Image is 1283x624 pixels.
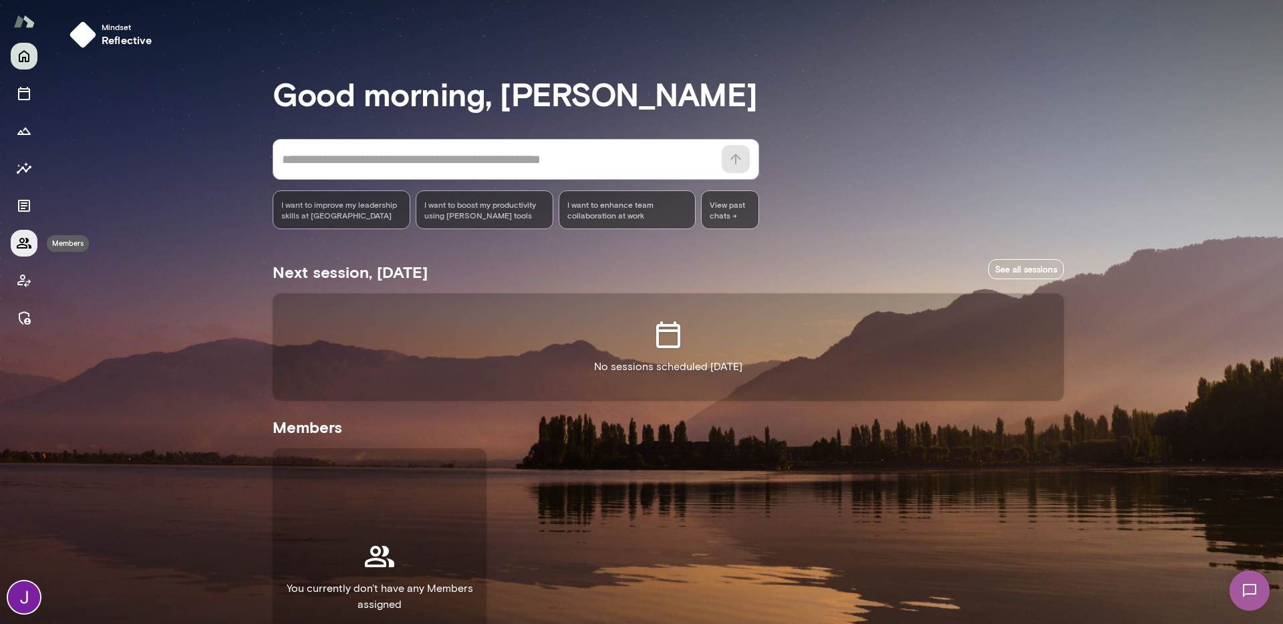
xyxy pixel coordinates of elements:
[11,43,37,69] button: Home
[416,190,553,229] div: I want to boost my productivity using [PERSON_NAME] tools
[8,581,40,613] img: Jocelyn Grodin
[281,199,402,220] span: I want to improve my leadership skills at [GEOGRAPHIC_DATA]
[273,416,1064,438] h5: Members
[102,21,152,32] span: Mindset
[69,21,96,48] img: mindset
[13,9,35,34] img: Mento
[11,118,37,144] button: Growth Plan
[11,305,37,331] button: Manage
[567,199,688,220] span: I want to enhance team collaboration at work
[11,267,37,294] button: Client app
[988,259,1064,280] a: See all sessions
[11,230,37,257] button: Members
[11,155,37,182] button: Insights
[559,190,696,229] div: I want to enhance team collaboration at work
[273,190,410,229] div: I want to improve my leadership skills at [GEOGRAPHIC_DATA]
[424,199,545,220] span: I want to boost my productivity using [PERSON_NAME] tools
[594,359,742,375] p: No sessions scheduled [DATE]
[11,80,37,107] button: Sessions
[273,261,428,283] h5: Next session, [DATE]
[102,32,152,48] h6: reflective
[701,190,759,229] span: View past chats ->
[11,192,37,219] button: Documents
[64,16,163,53] button: Mindsetreflective
[273,75,1064,112] h3: Good morning, [PERSON_NAME]
[283,581,476,613] p: You currently don't have any Members assigned
[47,235,89,252] div: Members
